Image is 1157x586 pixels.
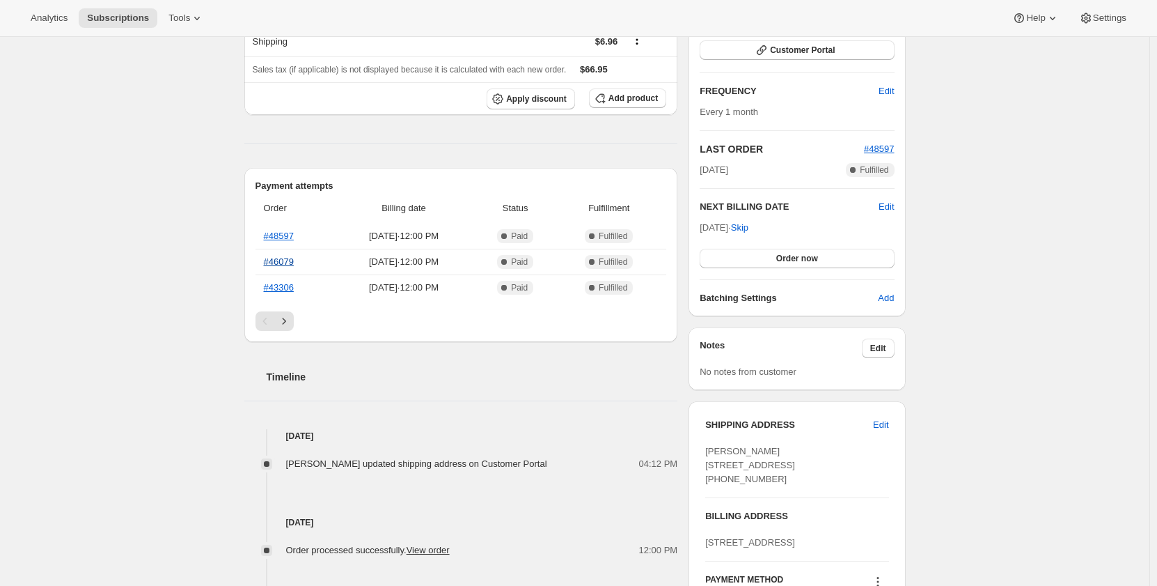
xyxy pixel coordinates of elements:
[1026,13,1045,24] span: Help
[479,201,551,215] span: Status
[337,281,471,295] span: [DATE] · 12:00 PM
[595,36,618,47] span: $6.96
[700,200,879,214] h2: NEXT BILLING DATE
[731,221,748,235] span: Skip
[705,446,795,484] span: [PERSON_NAME] [STREET_ADDRESS] [PHONE_NUMBER]
[1004,8,1067,28] button: Help
[337,255,471,269] span: [DATE] · 12:00 PM
[865,414,897,436] button: Edit
[870,343,886,354] span: Edit
[700,249,894,268] button: Order now
[244,429,678,443] h4: [DATE]
[264,282,294,293] a: #43306
[869,287,902,309] button: Add
[705,537,795,548] span: [STREET_ADDRESS]
[511,282,528,293] span: Paid
[274,311,294,331] button: Next
[864,144,894,154] a: #48597
[337,201,471,215] span: Billing date
[244,26,395,56] th: Shipping
[580,64,608,75] span: $66.95
[407,545,450,555] a: View order
[253,65,567,75] span: Sales tax (if applicable) is not displayed because it is calculated with each new order.
[87,13,149,24] span: Subscriptions
[700,40,894,60] button: Customer Portal
[1071,8,1135,28] button: Settings
[860,164,888,176] span: Fulfilled
[878,291,894,305] span: Add
[700,339,862,358] h3: Notes
[267,370,678,384] h2: Timeline
[723,217,757,239] button: Skip
[599,231,627,242] span: Fulfilled
[511,256,528,268] span: Paid
[879,200,894,214] button: Edit
[337,229,471,243] span: [DATE] · 12:00 PM
[31,13,68,24] span: Analytics
[700,222,748,233] span: [DATE] ·
[776,253,818,264] span: Order now
[286,545,450,555] span: Order processed successfully.
[700,107,758,117] span: Every 1 month
[700,84,879,98] h2: FREQUENCY
[506,93,567,105] span: Apply discount
[160,8,212,28] button: Tools
[639,543,678,557] span: 12:00 PM
[770,45,835,56] span: Customer Portal
[244,516,678,530] h4: [DATE]
[255,179,667,193] h2: Payment attempts
[264,231,294,241] a: #48597
[700,163,728,177] span: [DATE]
[589,88,666,108] button: Add product
[864,142,894,156] button: #48597
[608,93,658,104] span: Add product
[511,231,528,242] span: Paid
[22,8,76,28] button: Analytics
[79,8,157,28] button: Subscriptions
[705,509,888,523] h3: BILLING ADDRESS
[626,32,648,47] button: Shipping actions
[873,418,888,432] span: Edit
[255,193,333,224] th: Order
[255,311,667,331] nav: Pagination
[264,256,294,267] a: #46079
[862,339,895,358] button: Edit
[1093,13,1126,24] span: Settings
[639,457,678,471] span: 04:12 PM
[487,88,575,109] button: Apply discount
[599,282,627,293] span: Fulfilled
[700,367,796,377] span: No notes from customer
[286,458,547,469] span: [PERSON_NAME] updated shipping address on Customer Portal
[560,201,658,215] span: Fulfillment
[879,84,894,98] span: Edit
[700,142,864,156] h2: LAST ORDER
[599,256,627,268] span: Fulfilled
[870,80,902,102] button: Edit
[705,418,873,432] h3: SHIPPING ADDRESS
[700,291,878,305] h6: Batching Settings
[168,13,190,24] span: Tools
